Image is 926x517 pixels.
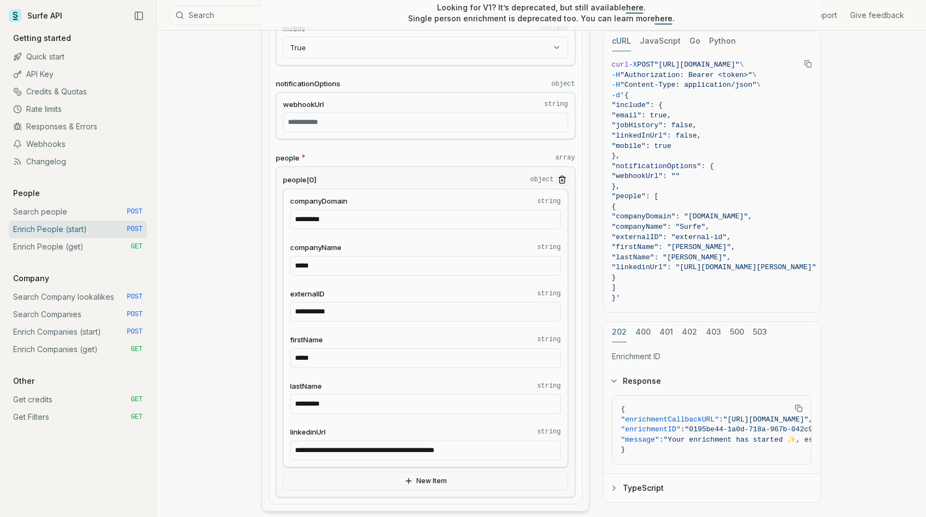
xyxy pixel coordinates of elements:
[9,288,147,306] a: Search Company lookalikes POST
[809,415,813,424] span: ,
[9,118,147,135] a: Responses & Errors
[621,405,626,413] span: {
[603,395,821,473] div: Response
[612,274,616,282] span: }
[629,61,638,69] span: -X
[706,322,721,342] button: 403
[408,2,675,24] p: Looking for V1? It’s deprecated, but still available . Single person enrichment is deprecated too...
[537,382,561,390] code: string
[752,71,757,79] span: \
[127,328,143,336] span: POST
[131,395,143,404] span: GET
[635,322,651,342] button: 400
[612,172,680,180] span: "webhookUrl": ""
[169,5,443,25] button: Search⌘K
[808,10,837,21] a: Support
[620,81,757,89] span: "Content-Type: application/json"
[757,81,761,89] span: \
[612,111,671,120] span: "email": true,
[612,322,627,342] button: 202
[290,242,341,253] span: companyName
[659,322,673,342] button: 401
[9,376,39,387] p: Other
[9,238,147,255] a: Enrich People (get) GET
[9,323,147,341] a: Enrich Companies (start) POST
[290,381,322,391] span: lastName
[682,322,697,342] button: 402
[530,175,553,184] code: object
[664,436,919,444] span: "Your enrichment has started ✨, estimated time: 2 seconds."
[537,197,561,206] code: string
[612,71,621,79] span: -H
[537,289,561,298] code: string
[850,10,904,21] a: Give feedback
[290,289,325,299] span: externalID
[131,345,143,354] span: GET
[9,408,147,426] a: Get Filters GET
[620,91,629,99] span: '{
[551,80,575,88] code: object
[740,61,744,69] span: \
[612,61,629,69] span: curl
[603,474,821,502] button: TypeScript
[621,445,626,454] span: }
[9,66,147,83] a: API Key
[612,121,697,129] span: "jobHistory": false,
[127,310,143,319] span: POST
[283,99,324,110] span: webhookUrl
[626,3,644,12] a: here
[730,322,744,342] button: 500
[290,335,323,345] span: firstName
[131,8,147,24] button: Collapse Sidebar
[9,273,54,284] p: Company
[637,61,654,69] span: POST
[127,207,143,216] span: POST
[131,242,143,251] span: GET
[612,243,735,251] span: "firstName": "[PERSON_NAME]",
[537,243,561,252] code: string
[659,436,664,444] span: :
[709,31,736,51] button: Python
[283,472,568,490] button: New Item
[612,192,659,200] span: "people": [
[612,101,663,109] span: "include": {
[290,196,347,206] span: companyDomain
[9,83,147,100] a: Credits & Quotas
[612,212,752,221] span: "companyDomain": "[DOMAIN_NAME]",
[9,341,147,358] a: Enrich Companies (get) GET
[544,100,568,109] code: string
[612,253,731,262] span: "lastName": "[PERSON_NAME]",
[9,391,147,408] a: Get credits GET
[276,79,340,89] span: notificationOptions
[9,203,147,221] a: Search people POST
[612,31,631,51] button: cURL
[612,294,621,302] span: }'
[791,400,807,417] button: Copy Text
[9,8,62,24] a: Surfe API
[612,142,671,150] span: "mobile": true
[681,425,685,433] span: :
[612,351,812,362] p: Enrichment ID
[9,33,75,44] p: Getting started
[612,263,816,271] span: "linkedinUrl": "[URL][DOMAIN_NAME][PERSON_NAME]"
[800,56,816,72] button: Copy Text
[612,223,710,231] span: "companyName": "Surfe",
[131,413,143,421] span: GET
[290,427,326,437] span: linkedinUrl
[9,48,147,66] a: Quick start
[9,221,147,238] a: Enrich People (start) POST
[689,31,700,51] button: Go
[612,203,616,211] span: {
[555,153,575,162] code: array
[537,427,561,436] code: string
[612,81,621,89] span: -H
[556,174,568,186] button: Remove Item
[283,175,316,185] span: people[0]
[127,225,143,234] span: POST
[612,91,621,99] span: -d
[621,436,659,444] span: "message"
[620,71,752,79] span: "Authorization: Bearer <token>"
[719,415,723,424] span: :
[612,182,621,191] span: },
[9,153,147,170] a: Changelog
